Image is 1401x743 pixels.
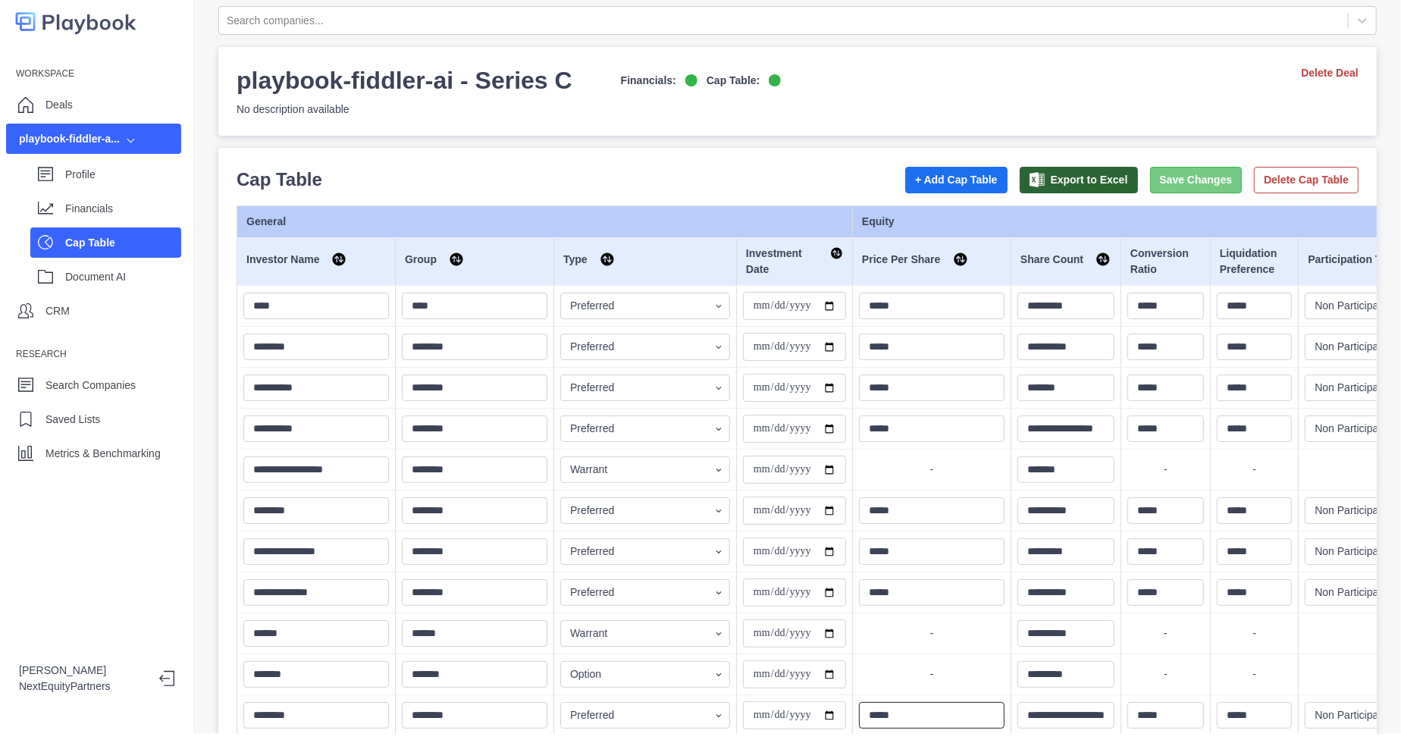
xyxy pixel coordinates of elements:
button: Export to Excel [1020,167,1138,193]
p: [PERSON_NAME] [19,663,147,679]
div: General [246,214,843,230]
img: Sort [449,252,464,267]
div: Conversion Ratio [1130,246,1201,277]
button: Save Changes [1150,167,1243,193]
div: playbook-fiddler-a... [19,131,120,147]
p: Profile [65,167,181,183]
div: Type [563,252,727,271]
p: - [1127,462,1204,478]
div: Price Per Share [862,252,1001,271]
img: Sort [600,252,615,267]
p: - [1217,625,1292,641]
p: - [1217,666,1292,682]
img: on-logo [685,74,697,86]
img: Sort [953,252,968,267]
div: Investment Date [746,246,843,277]
h3: playbook-fiddler-ai - Series C [237,65,572,96]
p: Deals [45,97,73,113]
p: Metrics & Benchmarking [45,446,161,462]
button: Delete Cap Table [1254,167,1359,193]
p: - [1127,666,1204,682]
p: Search Companies [45,378,136,393]
p: - [859,625,1005,641]
p: - [859,462,1005,478]
img: Sort [1095,252,1111,267]
p: Document AI [65,269,181,285]
p: Cap Table [65,235,181,251]
img: Sort [830,246,843,261]
p: - [859,666,1005,682]
img: on-logo [769,74,781,86]
div: Liquidation Preference [1220,246,1289,277]
a: Delete Deal [1302,65,1359,81]
p: No description available [237,102,781,118]
div: Investor Name [246,252,386,271]
p: Financials [65,201,181,217]
p: - [1127,625,1204,641]
div: Group [405,252,544,271]
button: + Add Cap Table [905,167,1008,193]
img: Sort [331,252,346,267]
div: Share Count [1020,252,1111,271]
p: Cap Table [237,166,322,193]
p: - [1217,462,1292,478]
p: CRM [45,303,70,319]
p: Cap Table: [707,73,760,89]
p: NextEquityPartners [19,679,147,694]
p: Saved Lists [45,412,100,428]
p: Financials: [621,73,676,89]
img: logo-colored [15,6,136,37]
